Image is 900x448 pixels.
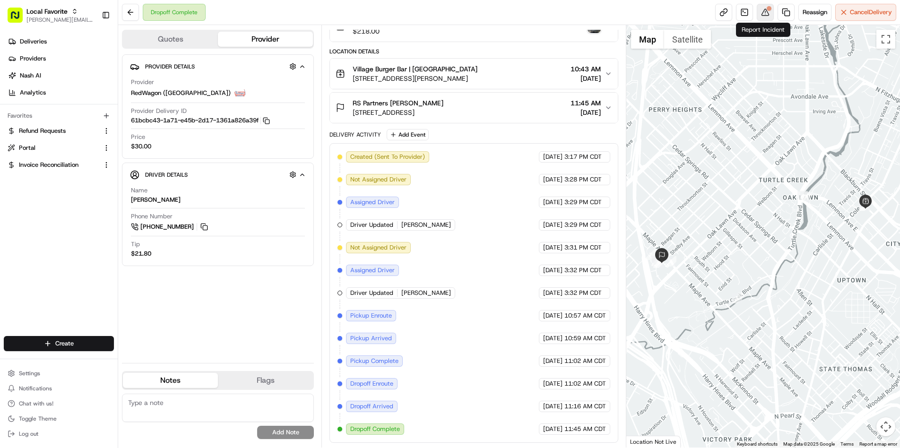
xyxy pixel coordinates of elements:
span: Analytics [20,88,46,97]
span: Create [55,339,74,348]
span: [PERSON_NAME] [401,221,451,229]
a: [PHONE_NUMBER] [131,222,209,232]
span: Not Assigned Driver [350,243,407,252]
button: Flags [218,373,313,388]
span: Local Favorite [26,7,68,16]
a: Deliveries [4,34,118,49]
div: 8 [651,256,662,266]
span: Cancel Delivery [850,8,892,17]
span: Tip [131,240,140,249]
span: • [78,172,82,180]
span: $218.00 [353,26,380,36]
img: Google [629,435,660,448]
button: Settings [4,367,114,380]
button: RS Partners [PERSON_NAME][STREET_ADDRESS]11:45 AM[DATE] [330,93,618,123]
button: Refund Requests [4,123,114,138]
span: Provider Details [145,63,195,70]
div: Delivery Activity [329,131,381,138]
span: Driver Details [145,171,188,179]
button: Notes [123,373,218,388]
span: Pickup Arrived [350,334,392,343]
button: Start new chat [161,93,172,104]
span: 11:45 AM [571,98,601,108]
a: Powered byPylon [67,234,114,241]
img: 1736555255976-a54dd68f-1ca7-489b-9aae-adbdc363a1c4 [9,90,26,107]
span: Providers [20,54,46,63]
span: Refund Requests [19,127,66,135]
div: Location Details [329,48,618,55]
a: 💻API Documentation [76,207,156,224]
div: 3 [800,192,811,202]
span: [DATE] [543,289,562,297]
div: 9 [653,258,664,268]
span: Settings [19,370,40,377]
span: Toggle Theme [19,415,57,422]
span: Chat with us! [19,400,53,407]
span: Pickup Complete [350,357,398,365]
a: 📗Knowledge Base [6,207,76,224]
button: Log out [4,427,114,440]
span: Village Burger Bar | [GEOGRAPHIC_DATA] [353,64,477,74]
img: 1736555255976-a54dd68f-1ca7-489b-9aae-adbdc363a1c4 [19,147,26,155]
span: [DATE] [543,379,562,388]
button: Add Event [387,129,429,140]
span: Map data ©2025 Google [783,441,835,447]
div: Past conversations [9,123,63,130]
span: Driver Updated [350,221,393,229]
span: [DATE] [543,402,562,411]
button: Show street map [631,30,664,49]
div: $21.80 [131,250,151,258]
span: API Documentation [89,211,152,221]
span: Dropoff Complete [350,425,400,433]
span: [DATE] [543,175,562,184]
button: CancelDelivery [835,4,896,21]
span: Not Assigned Driver [350,175,407,184]
span: [DATE] [571,108,601,117]
button: Quotes [123,32,218,47]
span: [DATE] [571,74,601,83]
span: 3:17 PM CDT [564,153,602,161]
span: 10:43 AM [571,64,601,74]
span: Reassign [803,8,827,17]
span: [STREET_ADDRESS][PERSON_NAME] [353,74,477,83]
button: Toggle fullscreen view [876,30,895,49]
button: Portal [4,140,114,155]
span: Pickup Enroute [350,311,392,320]
span: Nash AI [20,71,41,80]
span: [DATE] [543,334,562,343]
span: Log out [19,430,38,438]
a: Nash AI [4,68,118,83]
span: 3:29 PM CDT [564,198,602,207]
img: 8571987876998_91fb9ceb93ad5c398215_72.jpg [20,90,37,107]
p: Welcome 👋 [9,38,172,53]
span: 3:31 PM CDT [564,243,602,252]
button: Local Favorite[PERSON_NAME][EMAIL_ADDRESS][DOMAIN_NAME] [4,4,98,26]
div: We're available if you need us! [43,100,130,107]
span: [DATE] [543,311,562,320]
span: 11:16 AM CDT [564,402,606,411]
a: Providers [4,51,118,66]
span: Driver Updated [350,289,393,297]
button: Show satellite imagery [664,30,711,49]
button: Notifications [4,382,114,395]
img: 1736555255976-a54dd68f-1ca7-489b-9aae-adbdc363a1c4 [19,172,26,180]
a: Report a map error [859,441,897,447]
span: Assigned Driver [350,198,395,207]
button: 61bcbc43-1a71-e45b-2d17-1361a826a39f [131,116,270,125]
div: 4 [797,191,808,201]
img: Nash [9,9,28,28]
span: [DATE] [543,198,562,207]
button: Provider [218,32,313,47]
span: Assigned Driver [350,266,395,275]
input: Clear [25,61,156,71]
span: Invoice Reconciliation [19,161,78,169]
span: 11:45 AM CDT [564,425,606,433]
span: • [103,146,106,154]
span: Dropoff Arrived [350,402,393,411]
button: Keyboard shortcuts [737,441,778,448]
span: 3:32 PM CDT [564,266,602,275]
span: [PERSON_NAME] [401,289,451,297]
button: Provider Details [130,59,306,74]
span: 10:59 AM CDT [564,334,606,343]
span: Created (Sent To Provider) [350,153,425,161]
